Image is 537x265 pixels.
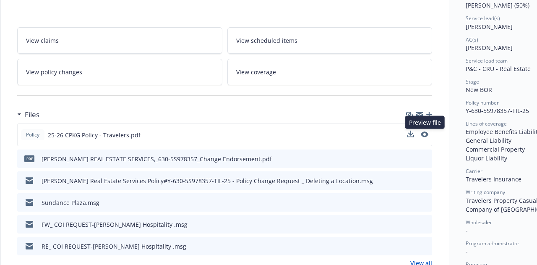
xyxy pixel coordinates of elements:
[466,99,499,106] span: Policy number
[17,27,222,54] a: View claims
[25,109,39,120] h3: Files
[421,176,429,185] button: preview file
[466,226,468,234] span: -
[421,155,429,163] button: preview file
[421,131,428,137] button: preview file
[466,57,508,64] span: Service lead team
[466,175,521,183] span: Travelers Insurance
[466,86,492,94] span: New BOR
[466,15,500,22] span: Service lead(s)
[421,242,429,251] button: preview file
[466,78,479,85] span: Stage
[227,59,433,85] a: View coverage
[26,68,82,76] span: View policy changes
[408,176,414,185] button: download file
[24,155,34,162] span: pdf
[17,59,222,85] a: View policy changes
[227,27,433,54] a: View scheduled items
[466,36,478,43] span: AC(s)
[17,109,39,120] div: Files
[42,176,373,185] div: [PERSON_NAME] Real Estate Services Policy#Y-630-5S978357-TIL-25 - Policy Change Request _ Deletin...
[466,219,492,226] span: Wholesaler
[408,155,414,163] button: download file
[236,36,297,45] span: View scheduled items
[42,220,188,229] div: FW_ COI REQUEST-[PERSON_NAME] Hospitality .msg
[407,131,414,137] button: download file
[408,198,414,207] button: download file
[466,168,482,175] span: Carrier
[42,155,272,163] div: [PERSON_NAME] REAL ESTATE SERVICES,_630-5S978357_Change Endorsement.pdf
[421,131,428,139] button: preview file
[42,242,186,251] div: RE_ COI REQUEST-[PERSON_NAME] Hospitality .msg
[236,68,276,76] span: View coverage
[466,189,505,196] span: Writing company
[466,65,531,73] span: P&C - CRU - Real Estate
[466,240,519,247] span: Program administrator
[407,131,414,139] button: download file
[466,107,529,115] span: Y-630-5S978357-TIL-25
[408,242,414,251] button: download file
[405,116,445,129] div: Preview file
[42,198,99,207] div: Sundance Plaza.msg
[466,44,513,52] span: [PERSON_NAME]
[466,247,468,255] span: -
[421,220,429,229] button: preview file
[466,120,507,127] span: Lines of coverage
[48,131,141,139] span: 25-26 CPKG Policy - Travelers.pdf
[408,220,414,229] button: download file
[466,23,513,31] span: [PERSON_NAME]
[421,198,429,207] button: preview file
[26,36,59,45] span: View claims
[24,131,41,139] span: Policy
